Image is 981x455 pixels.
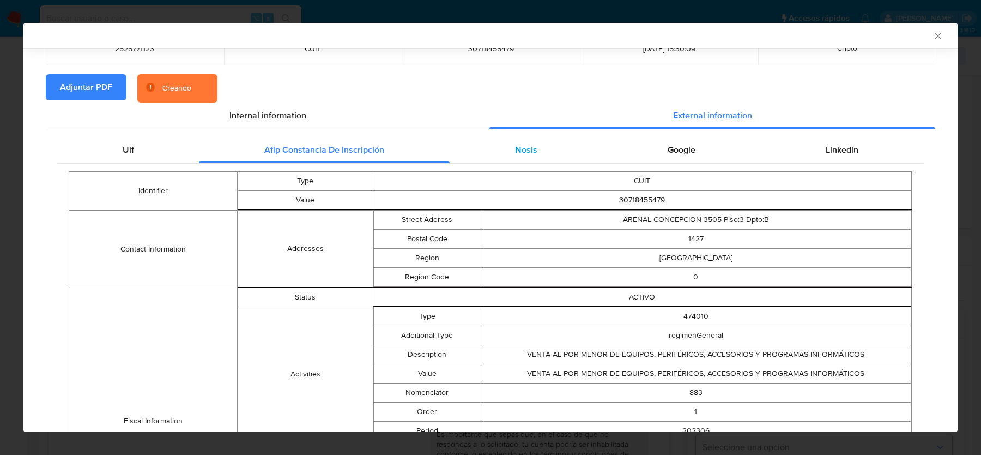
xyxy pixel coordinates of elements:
td: Nomenclator [373,384,481,403]
td: CUIT [373,172,912,191]
td: Type [238,172,373,191]
td: ACTIVO [373,288,912,307]
td: Region Code [373,268,481,287]
td: Status [238,288,373,307]
div: Creando [162,83,191,94]
td: Order [373,403,481,422]
td: Activities [238,307,373,441]
td: ARENAL CONCEPCION 3505 Piso:3 Dpto:B [481,211,911,230]
td: 1427 [481,230,911,249]
td: 883 [481,384,911,403]
td: 474010 [481,307,911,326]
td: Region [373,249,481,268]
td: Value [238,191,373,210]
span: Google [668,143,695,156]
td: 202306 [481,422,911,441]
button: Adjuntar PDF [46,74,126,100]
td: VENTA AL POR MENOR DE EQUIPOS, PERIFÉRICOS, ACCESORIOS Y PROGRAMAS INFORMÁTICOS [481,345,911,364]
span: Adjuntar PDF [60,75,112,99]
div: Detailed external info [57,137,924,163]
td: Period [373,422,481,441]
td: Identifier [69,172,238,211]
span: Internal information [229,109,306,122]
div: closure-recommendation-modal [23,23,958,432]
span: Cripto [837,43,857,53]
td: Contact Information [69,211,238,288]
td: 1 [481,403,911,422]
td: 0 [481,268,911,287]
span: 2525771123 [59,44,211,53]
td: 30718455479 [373,191,912,210]
td: Additional Type [373,326,481,345]
td: Value [373,364,481,384]
span: Afip Constancia De Inscripción [264,143,384,156]
span: External information [673,109,752,122]
td: Postal Code [373,230,481,249]
td: Street Address [373,211,481,230]
td: Type [373,307,481,326]
button: Cerrar ventana [932,31,942,40]
div: Detailed info [46,103,935,129]
td: Addresses [238,211,373,288]
span: [DATE] 15:30:09 [593,44,745,53]
td: VENTA AL POR MENOR DE EQUIPOS, PERIFÉRICOS, ACCESORIOS Y PROGRAMAS INFORMÁTICOS [481,364,911,384]
span: 30718455479 [415,44,567,53]
td: [GEOGRAPHIC_DATA] [481,249,911,268]
span: Nosis [515,143,537,156]
span: Uif [123,143,134,156]
span: CUIT [237,44,389,53]
span: Linkedin [826,143,858,156]
td: Description [373,345,481,364]
td: regimenGeneral [481,326,911,345]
